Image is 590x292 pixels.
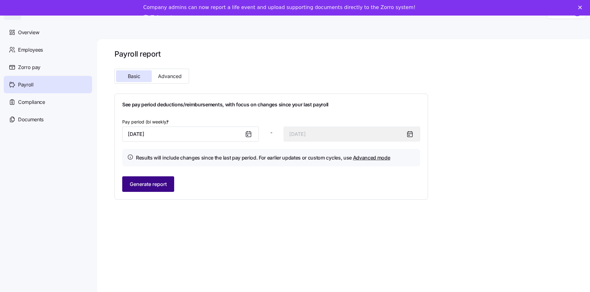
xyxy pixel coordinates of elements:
span: Employees [18,46,43,54]
span: Basic [128,74,140,79]
a: Overview [4,24,92,41]
span: - [270,129,272,137]
h1: Payroll report [114,49,428,59]
span: Advanced [158,74,182,79]
input: Start date [122,127,259,141]
label: Pay period (bi weekly) [122,118,170,125]
a: Payroll [4,76,92,93]
span: Payroll [18,81,34,89]
input: End date [284,127,420,141]
h1: See pay period deductions/reimbursements, with focus on changes since your last payroll [122,101,420,108]
a: Documents [4,111,92,128]
a: Take a tour [143,14,182,21]
a: Employees [4,41,92,58]
span: Overview [18,29,39,36]
button: Generate report [122,176,174,192]
span: Zorro pay [18,63,40,71]
span: Generate report [130,180,167,188]
div: Company admins can now report a life event and upload supporting documents directly to the Zorro ... [143,4,416,11]
div: Close [578,6,584,9]
a: Zorro pay [4,58,92,76]
h4: Results will include changes since the last pay period. For earlier updates or custom cycles, use [136,154,390,162]
span: Documents [18,116,44,123]
a: Advanced mode [353,155,390,161]
a: Compliance [4,93,92,111]
span: Compliance [18,98,45,106]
